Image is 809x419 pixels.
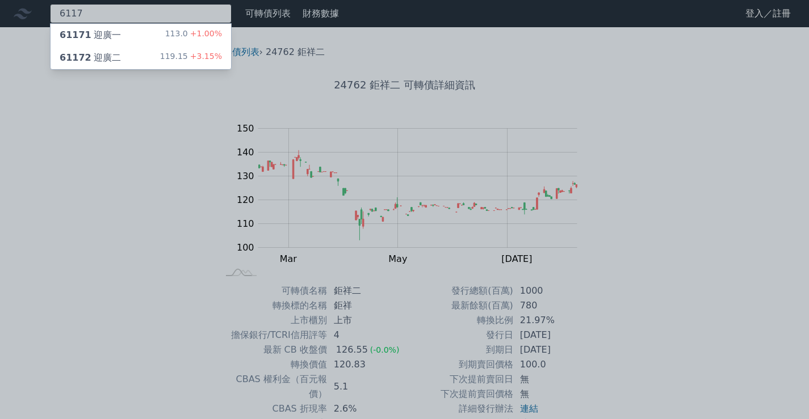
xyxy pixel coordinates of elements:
div: 迎廣二 [60,51,121,65]
div: 113.0 [165,28,222,42]
span: +1.00% [188,29,222,38]
span: 61171 [60,29,91,40]
a: 61172迎廣二 119.15+3.15% [51,46,231,69]
span: +3.15% [188,52,222,61]
span: 61172 [60,52,91,63]
div: 迎廣一 [60,28,121,42]
div: 119.15 [160,51,222,65]
a: 61171迎廣一 113.0+1.00% [51,24,231,46]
